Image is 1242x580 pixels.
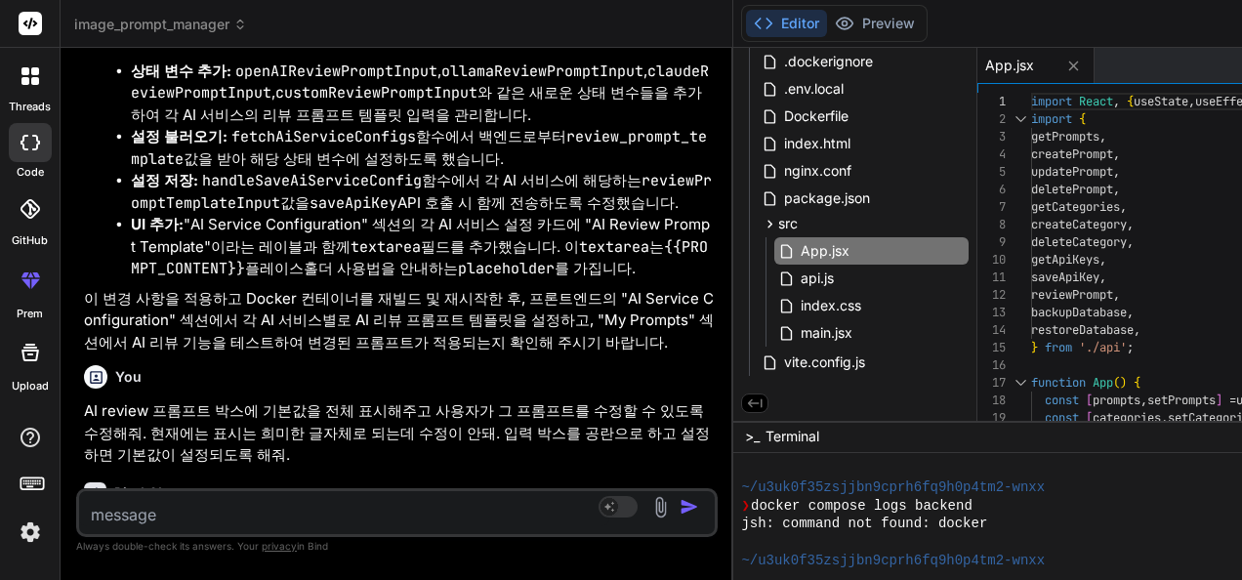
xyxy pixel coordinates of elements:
[977,409,1006,427] div: 19
[115,367,142,387] h6: You
[1031,305,1127,320] span: backupDatabase
[778,214,798,233] span: src
[1031,182,1113,197] span: deletePrompt
[1031,146,1113,162] span: createPrompt
[1031,199,1120,215] span: getCategories
[1188,94,1195,109] span: ,
[1031,94,1072,109] span: import
[977,269,1006,286] div: 11
[1031,287,1113,303] span: reviewPrompt
[231,127,416,146] code: fetchAiServiceConfigs
[17,164,44,181] label: code
[977,339,1006,356] div: 15
[1008,374,1033,392] div: Click to collapse the range.
[84,288,714,354] p: 이 변경 사항을 적용하고 Docker 컨테이너를 재빌드 및 재시작한 후, 프론트엔드의 "AI Service Configuration" 섹션에서 각 AI 서비스별로 AI 리뷰 ...
[1120,375,1127,391] span: )
[235,62,437,81] code: openAIReviewPromptInput
[1093,393,1140,408] span: prompts
[1031,234,1127,250] span: deleteCategory
[977,128,1006,145] div: 3
[1127,234,1134,250] span: ,
[1127,94,1134,109] span: {
[1113,182,1120,197] span: ,
[782,50,875,73] span: .dockerignore
[1086,410,1093,426] span: [
[1079,94,1113,109] span: React
[1093,375,1113,391] span: App
[131,127,228,145] strong: 설정 불러오기:
[977,93,1006,110] div: 1
[1031,252,1099,268] span: getApiKeys
[1229,393,1236,408] span: =
[977,374,1006,392] div: 17
[782,104,850,128] span: Dockerfile
[131,215,184,233] strong: UI 추가:
[741,552,1045,570] span: ~/u3uk0f35zsjjbn9cprh6fq9h0p4tm2-wnxx
[745,427,760,446] span: >_
[131,127,707,169] code: review_prompt_template
[1031,111,1072,127] span: import
[766,427,819,446] span: Terminal
[799,294,863,317] span: index.css
[1134,322,1140,338] span: ,
[1045,393,1079,408] span: const
[1134,94,1188,109] span: useState
[977,304,1006,321] div: 13
[1113,94,1120,109] span: ,
[262,540,297,552] span: privacy
[782,351,867,374] span: vite.config.js
[782,132,852,155] span: index.html
[1147,393,1216,408] span: setPrompts
[1031,322,1134,338] span: restoreDatabase
[74,15,247,34] span: image_prompt_manager
[782,77,846,101] span: .env.local
[84,400,714,467] p: AI review 프롬프트 박스에 기본값을 전체 표시해주고 사용자가 그 프롬프트를 수정할 수 있도록 수정해줘. 현재에는 표시는 희미한 글자체로 되는데 수정이 안돼. 입력 박스...
[741,478,1045,497] span: ~/u3uk0f35zsjjbn9cprh6fq9h0p4tm2-wnxx
[977,181,1006,198] div: 6
[746,10,827,37] button: Editor
[1079,111,1086,127] span: {
[799,239,851,263] span: App.jsx
[1113,146,1120,162] span: ,
[741,497,751,516] span: ❯
[1031,269,1099,285] span: saveApiKey
[751,497,973,516] span: docker compose logs backend
[131,171,198,189] strong: 설정 저장:
[977,110,1006,128] div: 2
[1031,340,1038,355] span: }
[1093,410,1161,426] span: categories
[1008,110,1033,128] div: Click to collapse the range.
[977,321,1006,339] div: 14
[649,496,672,518] img: attachment
[782,159,853,183] span: nginx.conf
[799,321,854,345] span: main.jsx
[827,10,923,37] button: Preview
[1120,199,1127,215] span: ,
[977,216,1006,233] div: 8
[1031,375,1086,391] span: function
[1113,287,1120,303] span: ,
[1031,129,1099,145] span: getPrompts
[1127,305,1134,320] span: ,
[1086,393,1093,408] span: [
[1127,340,1134,355] span: ;
[985,56,1034,75] span: App.jsx
[14,516,47,549] img: settings
[977,392,1006,409] div: 18
[977,163,1006,181] div: 5
[1127,217,1134,232] span: ,
[1161,410,1168,426] span: ,
[1113,164,1120,180] span: ,
[799,267,836,290] span: api.js
[76,537,718,556] p: Always double-check its answers. Your in Bind
[680,497,699,517] img: icon
[131,171,712,213] code: reviewPromptTemplateInput
[1031,217,1127,232] span: createCategory
[310,193,397,213] code: saveApiKey
[1140,393,1147,408] span: ,
[1079,340,1127,355] span: './api'
[114,483,162,503] h6: Bind AI
[9,99,51,115] label: threads
[441,62,643,81] code: ollamaReviewPromptInput
[741,515,987,533] span: jsh: command not found: docker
